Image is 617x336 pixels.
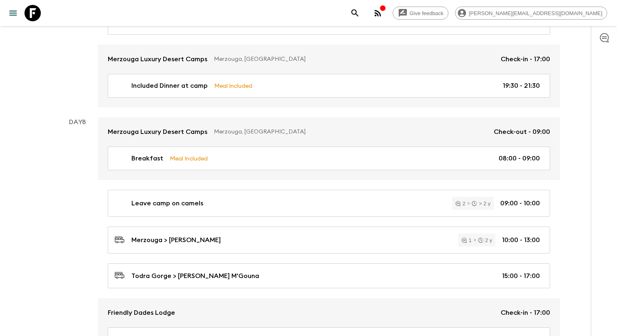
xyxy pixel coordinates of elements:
[502,235,540,245] p: 10:00 - 13:00
[98,298,560,327] a: Friendly Dades LodgeCheck-in - 17:00
[57,117,98,127] p: Day 8
[501,308,550,318] p: Check-in - 17:00
[108,54,207,64] p: Merzouga Luxury Desert Camps
[478,238,492,243] div: 2 y
[108,127,207,137] p: Merzouga Luxury Desert Camps
[499,154,540,163] p: 08:00 - 09:00
[214,81,252,90] p: Meal Included
[108,263,550,288] a: Todra Gorge > [PERSON_NAME] M'Gouna15:00 - 17:00
[347,5,363,21] button: search adventures
[502,271,540,281] p: 15:00 - 17:00
[131,154,163,163] p: Breakfast
[464,10,607,16] span: [PERSON_NAME][EMAIL_ADDRESS][DOMAIN_NAME]
[170,154,208,163] p: Meal Included
[131,235,221,245] p: Merzouga > [PERSON_NAME]
[131,198,203,208] p: Leave camp on camels
[98,117,560,147] a: Merzouga Luxury Desert CampsMerzouga, [GEOGRAPHIC_DATA]Check-out - 09:00
[500,198,540,208] p: 09:00 - 10:00
[393,7,448,20] a: Give feedback
[108,227,550,254] a: Merzouga > [PERSON_NAME]12 y10:00 - 13:00
[455,201,465,206] div: 2
[131,271,259,281] p: Todra Gorge > [PERSON_NAME] M'Gouna
[462,238,471,243] div: 1
[494,127,550,137] p: Check-out - 09:00
[108,74,550,98] a: Included Dinner at campMeal Included19:30 - 21:30
[503,81,540,91] p: 19:30 - 21:30
[214,55,494,63] p: Merzouga, [GEOGRAPHIC_DATA]
[98,45,560,74] a: Merzouga Luxury Desert CampsMerzouga, [GEOGRAPHIC_DATA]Check-in - 17:00
[108,147,550,170] a: BreakfastMeal Included08:00 - 09:00
[5,5,21,21] button: menu
[405,10,448,16] span: Give feedback
[131,81,208,91] p: Included Dinner at camp
[472,201,490,206] div: > 2 y
[455,7,607,20] div: [PERSON_NAME][EMAIL_ADDRESS][DOMAIN_NAME]
[214,128,487,136] p: Merzouga, [GEOGRAPHIC_DATA]
[108,308,175,318] p: Friendly Dades Lodge
[108,190,550,217] a: Leave camp on camels2> 2 y09:00 - 10:00
[501,54,550,64] p: Check-in - 17:00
